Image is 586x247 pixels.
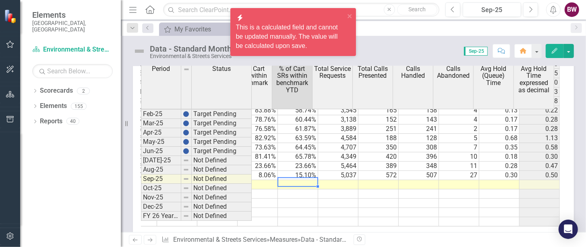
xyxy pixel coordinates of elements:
td: 308 [399,143,439,152]
span: % of Cart SRs within benchmark YTD [274,65,311,93]
a: Environmental & Streets Services [173,236,267,243]
td: 3,889 [318,125,358,134]
td: 507 [399,171,439,180]
td: 0.13 [479,106,520,115]
div: Environmental & Streets Services [150,53,306,59]
td: 0.17 [479,115,520,125]
td: Not Defined [192,174,252,184]
td: Not Defined [192,202,252,212]
td: 1.13 [520,134,560,143]
td: 0.35 [479,143,520,152]
img: 8DAGhfEEPCf229AAAAAElFTkSuQmCC [183,66,190,73]
td: 0.28 [520,115,560,125]
td: 3,138 [318,115,358,125]
td: 241 [399,125,439,134]
td: FY 26 Year End [141,212,181,221]
td: 23.66% [238,162,278,171]
img: 8DAGhfEEPCf229AAAAAElFTkSuQmCC [183,185,189,191]
img: 8DAGhfEEPCf229AAAAAElFTkSuQmCC [183,213,189,219]
td: 4,349 [318,152,358,162]
div: » » [162,235,347,245]
td: 7 [439,143,479,152]
td: Target Pending [192,137,252,147]
div: Data - Standard Monthly Data for Measures [150,44,306,53]
td: 251 [358,125,399,134]
td: 4 [439,115,479,125]
td: 420 [358,152,399,162]
a: Reports [40,117,62,126]
img: BgCOk07PiH71IgAAAABJRU5ErkJggg== [183,111,189,117]
td: Sep-25 [141,174,181,184]
td: 8.06% [238,171,278,180]
span: Sep-25 [464,47,488,56]
td: Nov-25 [141,193,181,202]
td: 0.68 [479,134,520,143]
img: 8DAGhfEEPCf229AAAAAElFTkSuQmCC [183,166,189,173]
td: 63.59% [278,134,318,143]
span: Avg Hold Time expressed as decimal [516,65,552,93]
img: ClearPoint Strategy [4,9,18,23]
div: 40 [66,118,79,125]
td: 4 [439,106,479,115]
td: 165 [358,106,399,115]
td: Target Pending [192,128,252,137]
span: Total Calls Presented [354,65,391,79]
img: BgCOk07PiH71IgAAAABJRU5ErkJggg== [183,139,189,145]
div: My Favorites [174,24,228,34]
div: Sep-25 [466,5,519,15]
td: 4,584 [318,134,358,143]
td: 27 [439,171,479,180]
button: close [347,11,353,21]
td: Dec-25 [141,202,181,212]
td: 4,707 [318,143,358,152]
span: Status [212,65,231,73]
td: 65.78% [278,152,318,162]
td: 0.30 [520,152,560,162]
td: 143 [399,115,439,125]
div: This is a calculated field and cannot be updated manually. The value will be calculated upon save. [236,23,345,51]
td: 11 [439,162,479,171]
td: 158 [399,106,439,115]
td: 5 [439,134,479,143]
td: 5,464 [318,162,358,171]
span: Search [408,6,426,12]
td: 0.22 [520,106,560,115]
td: 0.18 [479,152,520,162]
td: Oct-25 [141,184,181,193]
td: Jun-25 [141,147,181,156]
span: Elements [32,10,113,20]
td: Not Defined [192,212,252,221]
td: 81.41% [238,152,278,162]
td: 10 [439,152,479,162]
span: Calls Abandoned [435,65,472,79]
td: 0.58 [520,143,560,152]
a: Scorecards [40,86,73,95]
span: Period [152,65,170,73]
td: 64.45% [278,143,318,152]
td: 0.28 [479,162,520,171]
td: 76.58% [238,125,278,134]
td: 0.28 [520,125,560,134]
td: May-25 [141,137,181,147]
img: 8DAGhfEEPCf229AAAAAElFTkSuQmCC [183,157,189,164]
a: Environmental & Streets Services [32,45,113,54]
td: Target Pending [192,110,252,119]
div: Open Intercom Messenger [559,220,578,239]
td: Feb-25 [141,110,181,119]
td: 82.92% [238,134,278,143]
td: 2 [439,125,479,134]
td: 83.88% [238,106,278,115]
input: Search Below... [32,64,113,78]
td: 0.47 [520,162,560,171]
small: [GEOGRAPHIC_DATA], [GEOGRAPHIC_DATA] [32,20,113,33]
td: Not Defined [192,184,252,193]
span: Calls Handled [395,65,431,79]
div: 2 [77,87,90,94]
button: BW [565,2,579,17]
span: % of Cart SRs within benchmark [234,65,270,87]
img: 8DAGhfEEPCf229AAAAAElFTkSuQmCC [183,194,189,201]
td: 396 [399,152,439,162]
img: 8DAGhfEEPCf229AAAAAElFTkSuQmCC [183,203,189,210]
td: Target Pending [192,119,252,128]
